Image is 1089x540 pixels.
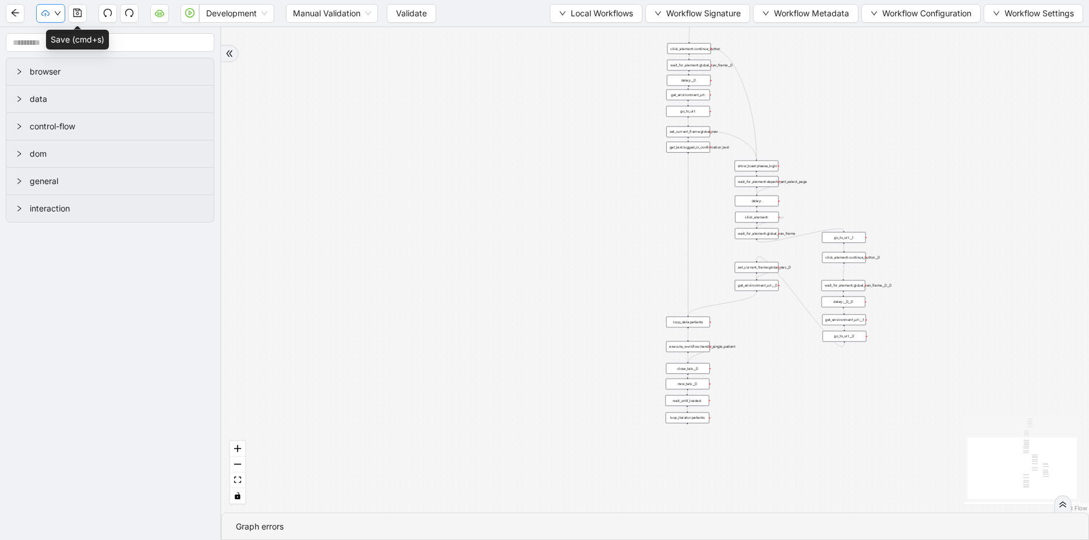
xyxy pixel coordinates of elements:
span: cloud-upload [41,9,49,17]
span: Workflow Settings [1005,7,1074,20]
button: downWorkflow Settings [984,4,1083,23]
div: get_environment_url:__0 [735,280,779,291]
span: right [16,205,23,212]
a: React Flow attribution [1057,504,1087,511]
span: right [16,96,23,103]
div: wait_for_element:department_select_page [735,176,779,186]
span: save [73,8,82,17]
g: Edge from delay:__0 to get_environment_url: [688,87,689,89]
button: fit view [230,472,245,488]
div: new_tab:__0 [666,379,709,390]
div: general [6,168,214,195]
div: click_element:continue_button__0 [822,252,866,263]
div: get_text:logged_in_confirmation_text [666,142,710,152]
g: Edge from get_environment_url:__0 to loop_data:patients [688,292,757,316]
span: redo [125,8,134,17]
span: undo [103,8,112,17]
div: go_to_url:__0 [822,331,866,342]
div: delay: [735,196,779,207]
span: play-circle [185,8,195,17]
span: right [16,150,23,157]
g: Edge from wait_for_element:global_nav_frame to go_to_url:__1 [756,229,844,242]
span: down [762,10,769,17]
span: right [16,178,23,185]
div: get_environment_url: [666,90,710,101]
div: loop_iterator:patients [666,412,709,423]
g: Edge from execute_workflow:handle_single_patient to close_tab:__0 [688,347,715,362]
span: down [871,10,878,17]
div: control-flow [6,113,214,140]
g: Edge from new_tab:__0 to wait_until_loaded: [687,390,688,394]
span: interaction [30,202,204,215]
span: Local Workflows [571,7,633,20]
span: control-flow [30,120,204,133]
button: undo [98,4,117,23]
div: delay:__0__0 [822,297,865,308]
span: right [16,123,23,130]
div: wait_until_loaded: [666,395,709,406]
div: interaction [6,195,214,222]
g: Edge from delay:__0__0 to get_environment_url:__1 [843,308,844,313]
div: show_toast:please_login [734,161,778,172]
span: Workflow Metadata [774,7,849,20]
div: click_element: [735,212,779,223]
span: cloud-server [155,8,164,17]
span: right [16,68,23,75]
span: down [54,10,61,17]
div: go_to_url: [666,106,710,117]
div: set_current_frame:global_nav [666,126,710,137]
div: set_current_frame:global_nav__0 [735,262,779,273]
div: Save (cmd+s) [46,30,109,50]
div: close_tab:__0 [666,363,710,374]
span: dom [30,147,204,160]
div: wait_for_element:global_nav_frame__0 [667,60,711,71]
div: execute_workflow:handle_single_patient [666,341,710,352]
button: downWorkflow Signature [645,4,750,23]
span: Validate [396,7,427,20]
span: down [655,10,662,17]
div: delay:__0 [667,75,710,86]
g: Edge from click_element: to wait_for_element:global_nav_frame [756,217,784,227]
div: loop_data:patients [666,317,710,328]
span: general [30,175,204,188]
span: arrow-left [10,8,20,17]
div: get_environment_url:__1 [822,315,866,326]
g: Edge from click_element:continue_button__0 to wait_for_element:global_nav_frame__0__0 [843,264,844,279]
button: Validate [387,4,436,23]
g: Edge from wait_for_element:department_select_page to delay: [756,181,783,194]
g: Edge from wait_until_loaded:athena to click_element:continue_button [689,13,690,42]
div: dom [6,140,214,167]
button: downLocal Workflows [550,4,642,23]
span: Development [206,5,267,22]
span: Workflow Configuration [882,7,971,20]
span: down [559,10,566,17]
g: Edge from set_current_frame:global_nav__0 to get_environment_url:__0 [756,267,783,279]
button: play-circle [181,4,199,23]
span: plus-circle [684,428,691,435]
button: toggle interactivity [230,488,245,504]
button: arrow-left [6,4,24,23]
div: Graph errors [236,520,1074,533]
span: Workflow Signature [666,7,741,20]
div: wait_for_element:global_nav_frame [735,228,779,239]
div: click_element:continue_button [667,43,711,54]
span: double-right [225,50,234,58]
div: wait_for_element:global_nav_frame__0__0 [822,280,865,291]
